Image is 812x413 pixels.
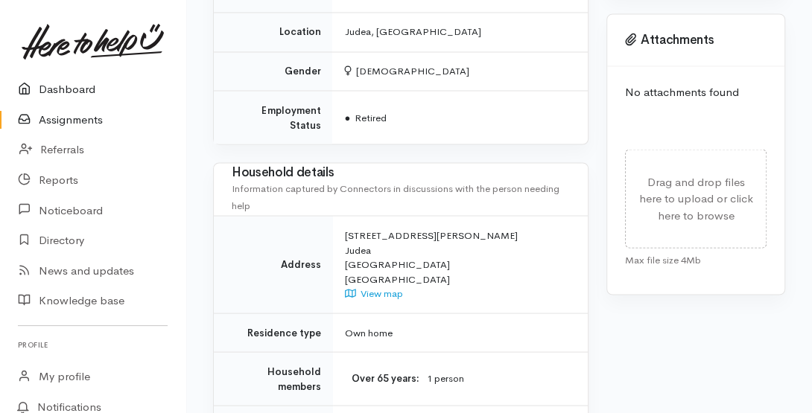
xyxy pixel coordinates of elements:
[18,335,168,355] h6: Profile
[214,216,333,313] td: Address
[333,313,588,352] td: Own home
[232,182,559,211] span: Information captured by Connectors in discussions with the person needing help
[345,371,419,385] dt: Over 65 years
[214,313,333,352] td: Residence type
[625,33,767,48] h3: Attachments
[344,111,387,124] span: Retired
[332,13,588,52] td: Judea, [GEOGRAPHIC_DATA]
[625,84,767,101] p: No attachments found
[214,13,332,52] td: Location
[214,51,332,91] td: Gender
[638,174,752,222] span: Drag and drop files here to upload or click here to browse
[345,286,403,299] a: View map
[214,91,332,144] td: Employment Status
[625,248,767,267] div: Max file size 4Mb
[344,111,350,124] span: ●
[427,371,570,386] dd: 1 person
[345,228,570,301] div: [STREET_ADDRESS][PERSON_NAME] Judea [GEOGRAPHIC_DATA] [GEOGRAPHIC_DATA]
[232,165,570,179] h3: Household details
[214,352,333,406] td: Household members
[344,65,469,77] span: [DEMOGRAPHIC_DATA]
